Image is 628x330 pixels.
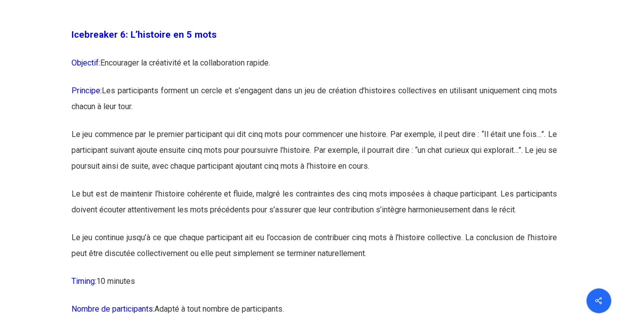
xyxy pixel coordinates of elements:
[71,230,557,273] p: Le jeu continue jusqu’à ce que chaque participant ait eu l’occasion de contribuer cinq mots à l’h...
[71,127,557,186] p: Le jeu commence par le premier participant qui dit cinq mots pour commencer une histoire. Par exe...
[71,304,154,314] span: Nombre de participants:
[71,276,96,286] span: Timing:
[71,273,557,301] p: 10 minutes
[71,55,557,83] p: Encourager la créativité et la collaboration rapide.
[71,83,557,127] p: Les participants forment un cercle et s’engagent dans un jeu de création d’histoires collectives ...
[71,301,557,329] p: Adapté à tout nombre de participants.
[71,29,216,40] span: Icebreaker 6: L’histoire en 5 mots
[71,58,100,67] span: Objectif:
[71,186,557,230] p: Le but est de maintenir l’histoire cohérente et fluide, malgré les contraintes des cinq mots impo...
[71,86,102,95] span: Principe:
